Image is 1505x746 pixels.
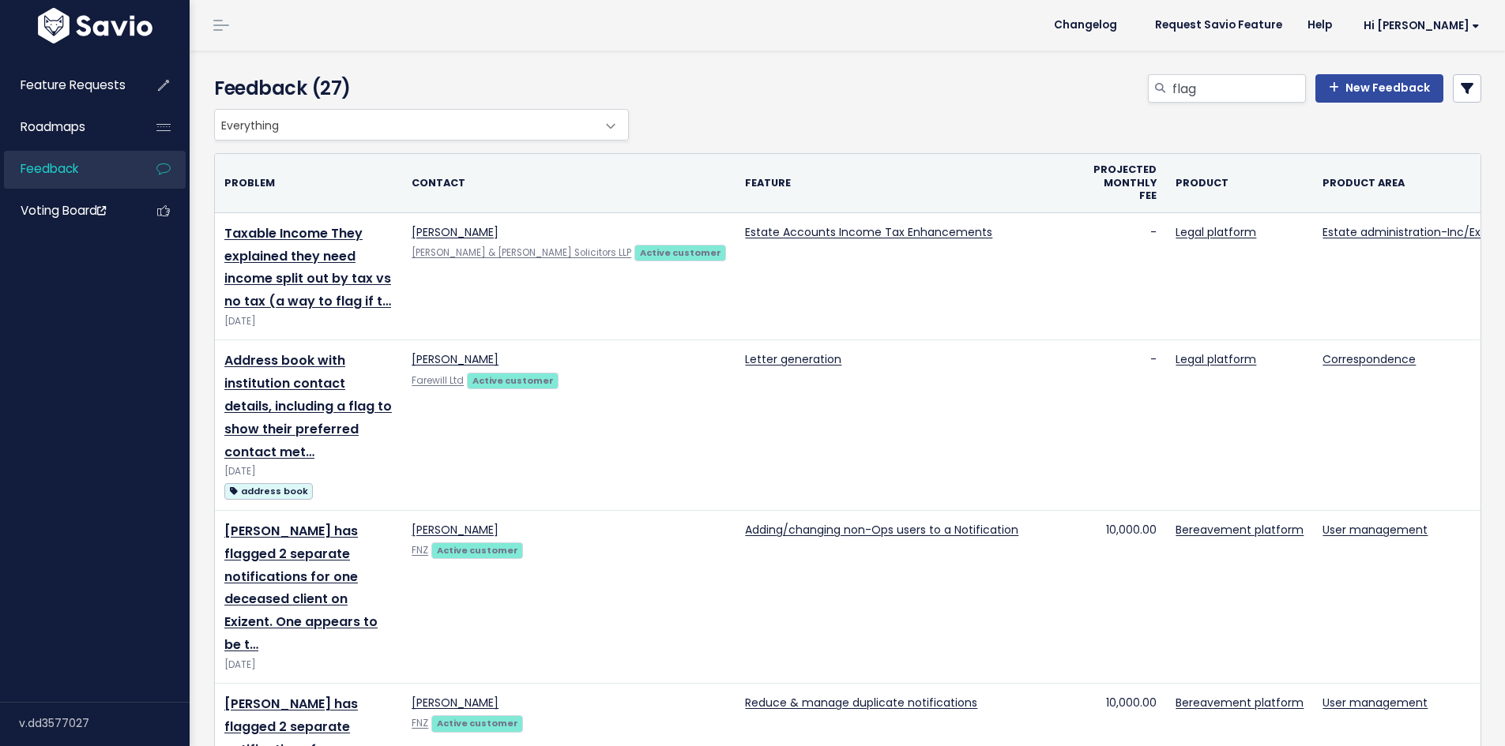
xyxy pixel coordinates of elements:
a: Letter generation [745,351,841,367]
th: Feature [736,154,1084,212]
a: [PERSON_NAME] [412,351,499,367]
div: [DATE] [224,313,393,330]
input: Search feedback... [1171,74,1306,103]
a: FNZ [412,544,428,557]
a: Active customer [467,372,559,388]
a: Correspondence [1323,351,1416,367]
a: Request Savio Feature [1142,13,1295,37]
a: [PERSON_NAME] has flagged 2 separate notifications for one deceased client on Exizent. One appear... [224,522,378,654]
a: Roadmaps [4,109,131,145]
a: Feature Requests [4,67,131,103]
a: [PERSON_NAME] [412,695,499,710]
img: logo-white.9d6f32f41409.svg [34,8,156,43]
span: Everything [214,109,629,141]
span: Feedback [21,160,78,177]
span: Roadmaps [21,118,85,135]
a: Hi [PERSON_NAME] [1345,13,1492,38]
a: Reduce & manage duplicate notifications [745,695,977,710]
a: Bereavement platform [1176,522,1304,538]
a: Active customer [431,542,523,557]
a: Taxable Income They explained they need income split out by tax vs no tax (a way to flag if t… [224,224,391,310]
a: Estate Accounts Income Tax Enhancements [745,224,992,240]
th: Contact [402,154,736,212]
a: [PERSON_NAME] [412,224,499,240]
a: FNZ [412,717,428,729]
a: Active customer [431,714,523,730]
a: Bereavement platform [1176,695,1304,710]
a: Estate administration-Inc/Exp [1323,224,1488,240]
th: Product Area [1313,154,1498,212]
a: User management [1323,522,1428,538]
a: New Feedback [1315,74,1443,103]
span: Changelog [1054,20,1117,31]
a: [PERSON_NAME] [412,522,499,538]
a: Address book with institution contact details, including a flag to show their preferred contact met… [224,351,392,460]
td: 10,000.00 [1084,511,1166,684]
h4: Feedback (27) [214,74,621,103]
th: Problem [215,154,402,212]
a: User management [1323,695,1428,710]
strong: Active customer [640,246,721,259]
a: Feedback [4,151,131,187]
a: Active customer [634,244,726,260]
a: [PERSON_NAME] & [PERSON_NAME] Solicitors LLP [412,246,631,259]
a: Help [1295,13,1345,37]
td: - [1084,212,1166,340]
strong: Active customer [437,717,518,729]
th: Projected monthly fee [1084,154,1166,212]
div: v.dd3577027 [19,703,190,744]
strong: Active customer [437,544,518,557]
div: [DATE] [224,657,393,673]
a: Legal platform [1176,351,1256,367]
strong: Active customer [472,374,554,387]
th: Product [1166,154,1313,212]
td: - [1084,340,1166,511]
div: [DATE] [224,463,393,480]
a: Voting Board [4,193,131,229]
span: address book [224,483,313,500]
span: Everything [215,110,596,140]
span: Feature Requests [21,77,126,93]
a: address book [224,481,313,500]
a: Adding/changing non-Ops users to a Notification [745,522,1018,538]
span: Voting Board [21,202,106,219]
a: Farewill Ltd [412,374,464,387]
a: Legal platform [1176,224,1256,240]
span: Hi [PERSON_NAME] [1364,20,1480,32]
